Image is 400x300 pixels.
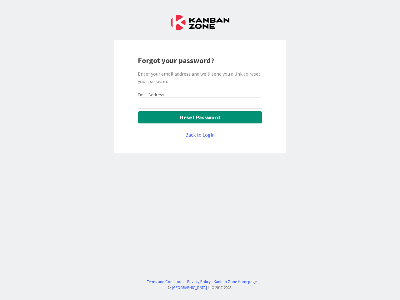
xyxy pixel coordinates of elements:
[138,111,262,123] button: Reset Password
[187,279,211,285] a: Privacy Policy
[214,279,257,285] a: Kanban Zone Homepage
[138,92,164,97] label: Email Address
[144,285,257,291] div: © LLC 2017- 2025 .
[171,15,229,30] img: Kanban Zone
[147,279,184,285] a: Terms and Conditions
[172,285,207,290] a: [GEOGRAPHIC_DATA]
[185,131,215,138] a: Back to Login
[138,56,214,65] b: Forgot your password?
[138,70,262,85] div: Enter your email address and we’ll send you a link to reset your password.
